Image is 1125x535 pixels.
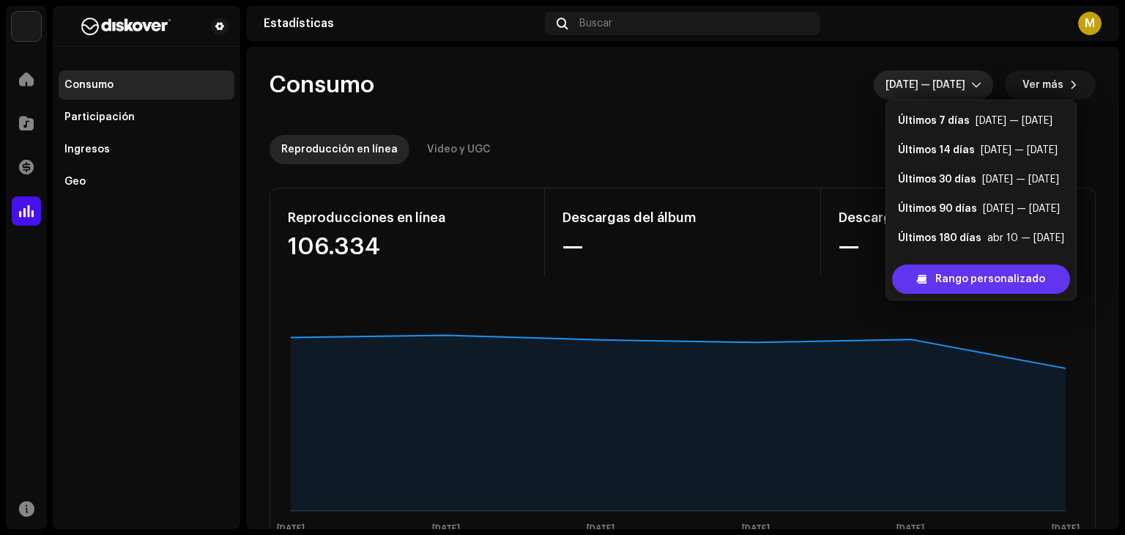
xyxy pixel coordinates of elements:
text: [DATE] [1052,524,1080,534]
div: Descargas del álbum [562,206,802,229]
text: [DATE] [432,524,460,534]
div: Ingresos [64,144,110,155]
li: Últimos 7 días [892,106,1070,136]
img: b627a117-4a24-417a-95e9-2d0c90689367 [64,18,187,35]
re-m-nav-item: Consumo [59,70,234,100]
span: Ver más [1022,70,1063,100]
div: abr 10 — [DATE] [987,231,1064,246]
text: [DATE] [896,524,924,534]
div: Últimos 180 días [898,231,981,246]
div: Últimos 7 días [898,114,970,128]
div: Reproducciones en línea [288,206,527,229]
div: [DATE] — [DATE] [976,114,1052,128]
div: Últimos 30 días [898,172,976,187]
div: Geo [64,176,86,188]
text: [DATE] [277,524,305,534]
div: M [1078,12,1102,35]
span: oct 1 — oct 6 [885,70,971,100]
span: Buscar [579,18,612,29]
div: Últimos 90 días [898,202,977,216]
img: 297a105e-aa6c-4183-9ff4-27133c00f2e2 [12,12,41,41]
li: Últimos 14 días [892,136,1070,165]
span: Consumo [270,70,374,100]
button: Ver más [1005,70,1096,100]
div: [DATE] — [DATE] [983,202,1060,216]
li: Últimos 365 días [892,253,1070,282]
re-m-nav-item: Participación [59,103,234,132]
div: 106.334 [288,235,527,259]
span: Rango personalizado [935,265,1045,294]
div: [DATE] — [DATE] [981,143,1058,158]
li: Últimos 90 días [892,194,1070,224]
text: [DATE] [742,524,770,534]
div: Consumo [64,79,114,91]
re-m-nav-item: Geo [59,167,234,196]
re-m-nav-item: Ingresos [59,135,234,164]
text: [DATE] [587,524,615,534]
div: — [839,235,1077,259]
ul: Option List [886,100,1076,288]
div: Descargas de pistas [839,206,1077,229]
div: Últimos 14 días [898,143,975,158]
div: dropdown trigger [971,70,981,100]
li: Últimos 30 días [892,165,1070,194]
div: [DATE] — [DATE] [982,172,1059,187]
div: Participación [64,111,135,123]
div: — [562,235,802,259]
div: Estadísticas [264,18,539,29]
div: Video y UGC [427,135,491,164]
li: Últimos 180 días [892,224,1070,253]
div: Reproducción en línea [281,135,398,164]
